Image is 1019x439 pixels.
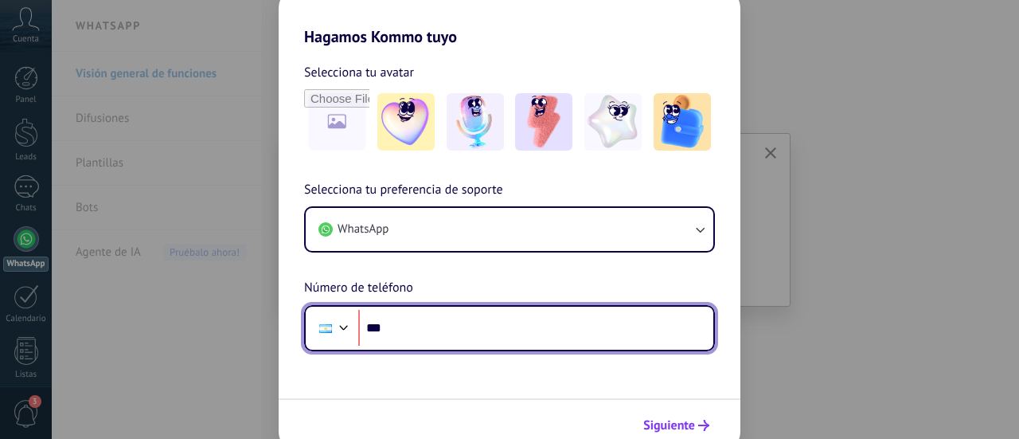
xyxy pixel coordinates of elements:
[636,412,716,439] button: Siguiente
[515,93,572,151] img: -3.jpeg
[304,180,503,201] span: Selecciona tu preferencia de soporte
[584,93,642,151] img: -4.jpeg
[306,208,713,251] button: WhatsApp
[654,93,711,151] img: -5.jpeg
[310,312,341,345] div: Argentina: + 54
[304,278,413,299] span: Número de teléfono
[377,93,435,151] img: -1.jpeg
[447,93,504,151] img: -2.jpeg
[338,221,388,237] span: WhatsApp
[304,62,414,83] span: Selecciona tu avatar
[643,420,695,431] span: Siguiente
